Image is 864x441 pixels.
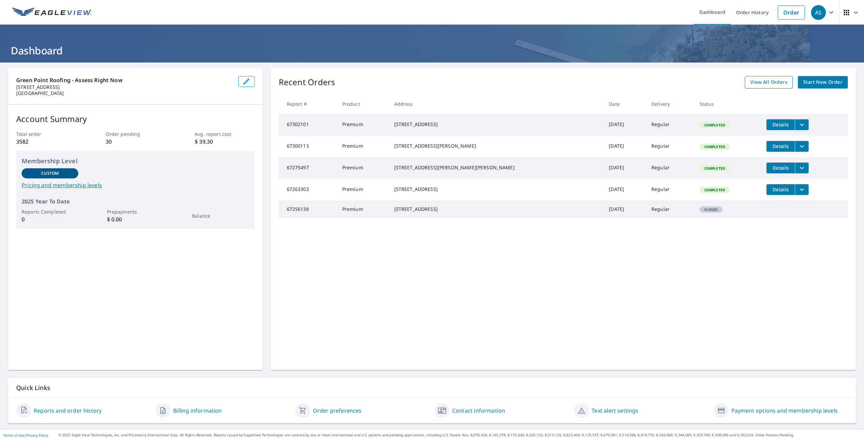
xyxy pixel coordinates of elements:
[16,130,76,138] p: Total order
[34,407,102,415] a: Reports and order history
[771,121,791,128] span: Details
[603,179,646,200] td: [DATE]
[107,215,164,223] p: $ 0.00
[771,186,791,193] span: Details
[700,166,729,171] span: Completed
[771,143,791,149] span: Details
[192,212,249,219] p: Balance
[337,200,389,218] td: Premium
[389,94,604,114] th: Address
[700,207,722,212] span: Closed
[3,433,24,438] a: Terms of Use
[16,76,233,84] p: Green Point Roofing - Assess Right Now
[700,144,729,149] span: Completed
[22,181,249,189] a: Pricing and membership levels
[700,188,729,192] span: Completed
[337,94,389,114] th: Product
[394,143,598,149] div: [STREET_ADDRESS][PERSON_NAME]
[106,138,165,146] p: 30
[195,130,254,138] p: Avg. report cost
[106,130,165,138] p: Order pending
[745,76,793,89] a: View All Orders
[16,138,76,146] p: 3582
[394,121,598,128] div: [STREET_ADDRESS]
[603,114,646,136] td: [DATE]
[603,157,646,179] td: [DATE]
[731,407,838,415] a: Payment options and membership levels
[394,186,598,193] div: [STREET_ADDRESS]
[603,136,646,157] td: [DATE]
[16,384,848,392] p: Quick Links
[337,136,389,157] td: Premium
[337,114,389,136] td: Premium
[771,165,791,171] span: Details
[798,76,848,89] a: Start New Order
[766,184,795,195] button: detailsBtn-67263303
[22,208,78,215] p: Reports Completed
[646,94,694,114] th: Delivery
[58,433,861,438] p: © 2025 Eagle View Technologies, Inc. and Pictometry International Corp. All Rights Reserved. Repo...
[337,179,389,200] td: Premium
[766,119,795,130] button: detailsBtn-67302101
[646,114,694,136] td: Regular
[766,141,795,152] button: detailsBtn-67300113
[22,197,249,205] p: 2025 Year To Date
[646,157,694,179] td: Regular
[195,138,254,146] p: $ 39.30
[452,407,505,415] a: Contact information
[279,200,337,218] td: 67256138
[107,208,164,215] p: Prepayments
[279,94,337,114] th: Report #
[795,141,809,152] button: filesDropdownBtn-67300113
[16,90,233,96] p: [GEOGRAPHIC_DATA]
[394,206,598,213] div: [STREET_ADDRESS]
[766,163,795,173] button: detailsBtn-67275497
[694,94,761,114] th: Status
[795,184,809,195] button: filesDropdownBtn-67263303
[279,136,337,157] td: 67300113
[795,119,809,130] button: filesDropdownBtn-67302101
[750,78,787,87] span: View All Orders
[279,179,337,200] td: 67263303
[603,200,646,218] td: [DATE]
[313,407,362,415] a: Order preferences
[279,157,337,179] td: 67275497
[279,76,335,89] p: Recent Orders
[3,433,48,437] p: |
[173,407,222,415] a: Billing information
[592,407,638,415] a: Text alert settings
[8,44,856,57] h1: Dashboard
[811,5,826,20] div: AS
[603,94,646,114] th: Date
[646,200,694,218] td: Regular
[22,215,78,223] p: 0
[778,5,805,20] a: Order
[12,7,92,18] img: EV Logo
[16,113,254,125] p: Account Summary
[16,84,233,90] p: [STREET_ADDRESS]
[41,170,59,176] p: Custom
[795,163,809,173] button: filesDropdownBtn-67275497
[22,156,249,166] p: Membership Level
[279,114,337,136] td: 67302101
[394,164,598,171] div: [STREET_ADDRESS][PERSON_NAME][PERSON_NAME]
[337,157,389,179] td: Premium
[700,123,729,127] span: Completed
[803,78,842,87] span: Start New Order
[646,136,694,157] td: Regular
[646,179,694,200] td: Regular
[26,433,48,438] a: Privacy Policy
